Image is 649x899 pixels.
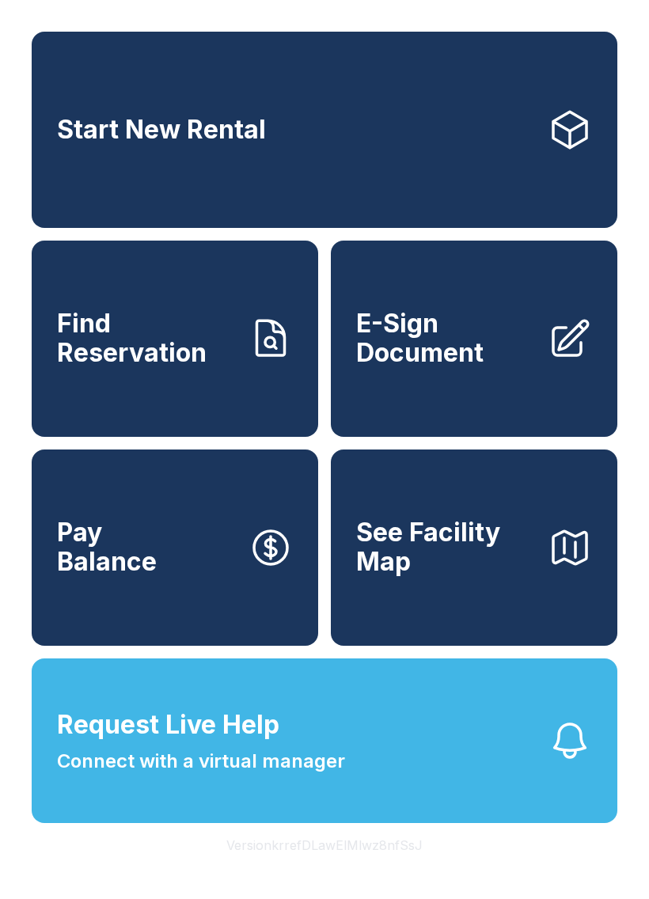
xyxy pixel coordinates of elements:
span: Connect with a virtual manager [57,747,345,776]
span: E-Sign Document [356,309,535,367]
a: E-Sign Document [331,241,617,437]
button: Request Live HelpConnect with a virtual manager [32,658,617,823]
a: Find Reservation [32,241,318,437]
button: PayBalance [32,449,318,646]
button: See Facility Map [331,449,617,646]
span: See Facility Map [356,518,535,576]
span: Request Live Help [57,706,279,744]
button: VersionkrrefDLawElMlwz8nfSsJ [214,823,435,867]
span: Find Reservation [57,309,236,367]
span: Start New Rental [57,116,266,145]
span: Pay Balance [57,518,157,576]
a: Start New Rental [32,32,617,228]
